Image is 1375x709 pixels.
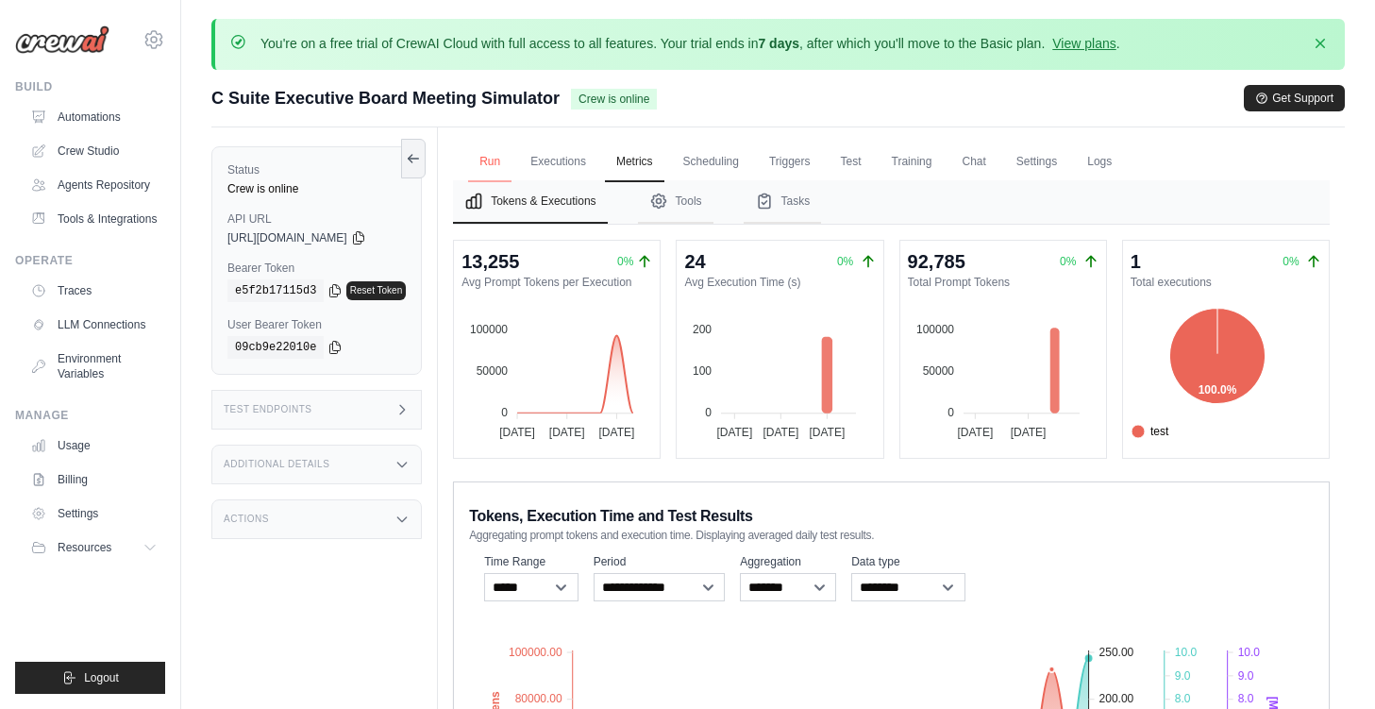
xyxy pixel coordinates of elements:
a: Settings [23,498,165,529]
label: Status [227,162,406,177]
a: Billing [23,464,165,495]
tspan: [DATE] [549,426,585,439]
tspan: 9.0 [1238,669,1254,683]
span: 0% [1060,255,1076,268]
tspan: [DATE] [810,426,846,439]
div: 1 [1131,248,1141,275]
label: Aggregation [740,554,836,569]
span: Tokens, Execution Time and Test Results [469,505,753,528]
a: Metrics [605,143,664,182]
tspan: 0 [706,406,713,419]
tspan: [DATE] [499,426,535,439]
strong: 7 days [758,36,799,51]
a: View plans [1052,36,1115,51]
div: 92,785 [908,248,965,275]
tspan: 80000.00 [515,692,562,705]
p: You're on a free trial of CrewAI Cloud with full access to all features. Your trial ends in , aft... [260,34,1120,53]
a: Executions [519,143,597,182]
tspan: 200 [693,323,712,336]
a: Crew Studio [23,136,165,166]
button: Tools [638,180,713,224]
span: 0% [617,254,633,269]
a: Agents Repository [23,170,165,200]
tspan: 0 [947,406,954,419]
h3: Test Endpoints [224,404,312,415]
tspan: 200.00 [1099,692,1134,705]
a: Automations [23,102,165,132]
div: Manage [15,408,165,423]
h3: Actions [224,514,269,525]
tspan: [DATE] [763,426,799,439]
a: Triggers [758,143,822,182]
span: [URL][DOMAIN_NAME] [227,230,347,245]
label: Bearer Token [227,261,406,276]
a: Run [468,143,511,182]
tspan: 250.00 [1099,646,1134,659]
a: Settings [1005,143,1068,182]
h3: Additional Details [224,459,329,470]
a: Chat [950,143,997,182]
a: LLM Connections [23,310,165,340]
label: User Bearer Token [227,317,406,332]
dt: Total Prompt Tokens [908,275,1098,290]
tspan: 50000 [477,364,509,378]
label: Period [594,554,726,569]
nav: Tabs [453,180,1330,224]
div: Operate [15,253,165,268]
tspan: 9.0 [1175,669,1191,683]
tspan: 0 [502,406,509,419]
tspan: 8.0 [1238,692,1254,705]
tspan: 10.0 [1238,646,1261,659]
span: C Suite Executive Board Meeting Simulator [211,85,560,111]
tspan: 100000 [916,323,954,336]
a: Environment Variables [23,344,165,389]
dt: Avg Prompt Tokens per Execution [461,275,652,290]
span: 0% [837,255,853,268]
tspan: 8.0 [1175,692,1191,705]
span: Logout [84,670,119,685]
a: Traces [23,276,165,306]
tspan: 100 [693,364,712,378]
tspan: 10.0 [1175,646,1198,659]
div: Crew is online [227,181,406,196]
tspan: [DATE] [717,426,753,439]
tspan: [DATE] [957,426,993,439]
span: Crew is online [571,89,657,110]
button: Get Support [1244,85,1345,111]
code: e5f2b17115d3 [227,279,324,302]
label: Data type [851,554,965,569]
div: Build [15,79,165,94]
div: 24 [684,248,705,275]
span: Resources [58,540,111,555]
a: Logs [1076,143,1123,182]
span: 0% [1283,255,1299,268]
a: Tools & Integrations [23,204,165,234]
button: Resources [23,532,165,563]
label: API URL [227,211,406,227]
button: Tokens & Executions [453,180,607,224]
code: 09cb9e22010e [227,336,324,359]
a: Test [830,143,873,182]
tspan: 100000 [470,323,508,336]
tspan: 100000.00 [509,646,562,659]
button: Logout [15,662,165,694]
dt: Total executions [1131,275,1321,290]
span: test [1132,423,1168,440]
img: Logo [15,25,109,54]
dt: Avg Execution Time (s) [684,275,875,290]
tspan: 50000 [922,364,954,378]
span: Aggregating prompt tokens and execution time. Displaying averaged daily test results. [469,528,874,543]
a: Usage [23,430,165,461]
button: Tasks [744,180,822,224]
div: 13,255 [461,248,519,275]
a: Reset Token [346,281,406,300]
label: Time Range [484,554,579,569]
tspan: [DATE] [599,426,635,439]
a: Training [880,143,944,182]
tspan: [DATE] [1010,426,1046,439]
a: Scheduling [672,143,750,182]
